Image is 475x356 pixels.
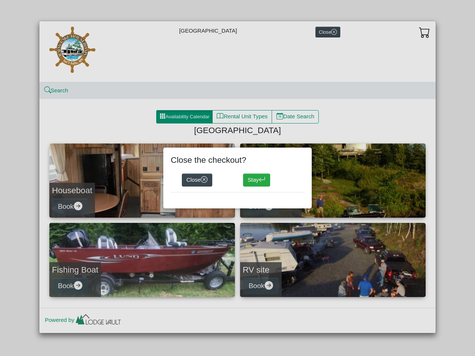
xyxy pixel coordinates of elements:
svg: arrow return left [259,176,266,183]
h4: Close the checkout? [171,155,304,165]
svg: x circle [201,176,208,183]
button: Stayarrow return left [243,174,270,187]
div: [GEOGRAPHIC_DATA] [39,21,436,82]
button: Closex circle [182,174,212,187]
